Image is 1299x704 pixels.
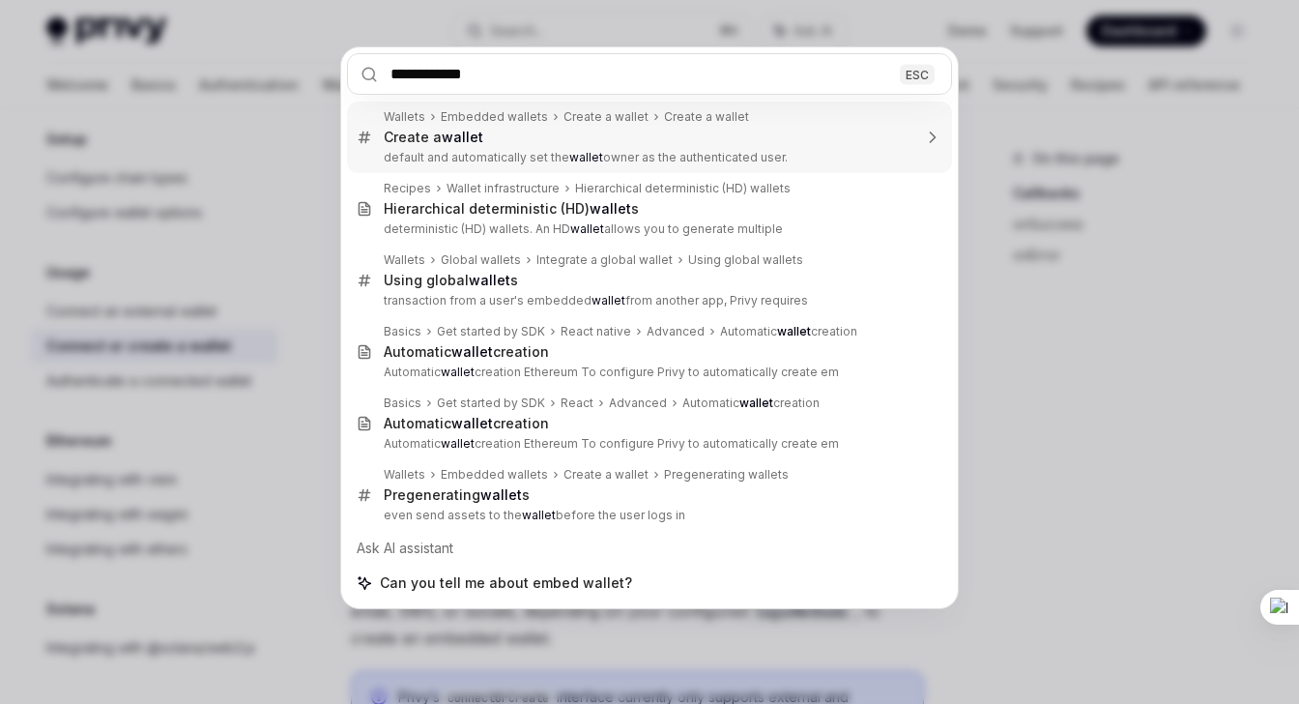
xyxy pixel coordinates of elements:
div: Automatic creation [682,396,820,411]
b: wallet [451,343,493,360]
div: Wallets [384,109,425,125]
span: Can you tell me about embed wallet? [380,573,632,593]
div: Hierarchical deterministic (HD) s [384,200,639,218]
b: wallet [441,436,475,451]
div: Integrate a global wallet [536,252,673,268]
div: Get started by SDK [437,396,545,411]
div: Using global s [384,272,518,289]
div: Create a wallet [664,109,749,125]
div: ESC [900,64,935,84]
p: Automatic creation Ethereum To configure Privy to automatically create em [384,436,911,452]
b: wallet [590,200,631,217]
div: Create a [384,129,483,146]
div: Ask AI assistant [347,531,952,566]
b: wallet [522,508,556,522]
b: wallet [480,486,522,503]
b: wallet [739,396,773,410]
p: Automatic creation Ethereum To configure Privy to automatically create em [384,365,911,380]
div: Automatic creation [384,343,549,361]
div: Recipes [384,181,431,196]
div: Advanced [609,396,667,411]
div: Wallet infrastructure [447,181,560,196]
div: Embedded wallets [441,109,548,125]
b: wallet [569,150,603,164]
b: wallet [570,221,604,236]
b: wallet [777,324,811,338]
div: Create a wallet [563,467,649,483]
div: Global wallets [441,252,521,268]
div: Automatic creation [720,324,857,339]
b: wallet [441,365,475,379]
div: Wallets [384,467,425,483]
div: Hierarchical deterministic (HD) wallets [575,181,791,196]
div: Pregenerating wallets [664,467,789,483]
div: Pregenerating s [384,486,530,504]
b: wallet [592,293,625,308]
div: Get started by SDK [437,324,545,339]
div: Basics [384,324,421,339]
div: Automatic creation [384,415,549,432]
b: wallet [442,129,483,145]
div: Create a wallet [563,109,649,125]
div: Advanced [647,324,705,339]
div: React [561,396,593,411]
b: wallet [469,272,510,288]
p: even send assets to the before the user logs in [384,508,911,523]
div: Embedded wallets [441,467,548,483]
div: React native [561,324,631,339]
p: deterministic (HD) wallets. An HD allows you to generate multiple [384,221,911,237]
b: wallet [451,415,493,431]
div: Wallets [384,252,425,268]
div: Basics [384,396,421,411]
p: transaction from a user's embedded from another app, Privy requires [384,293,911,308]
p: default and automatically set the owner as the authenticated user. [384,150,911,165]
div: Using global wallets [688,252,803,268]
